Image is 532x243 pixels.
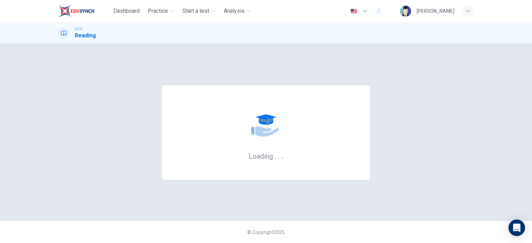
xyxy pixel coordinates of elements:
span: © Copyright 2025 [247,230,285,235]
button: Dashboard [110,5,142,17]
img: EduSynch logo [58,4,95,18]
img: Profile picture [400,6,411,17]
h6: . [281,150,283,161]
span: Start a test [183,7,209,15]
a: EduSynch logo [58,4,110,18]
span: CEFR [75,27,82,31]
button: Analysis [221,5,254,17]
div: Open Intercom Messenger [508,219,525,236]
h6: . [274,150,276,161]
img: en [349,9,358,14]
span: Practice [148,7,168,15]
button: Practice [145,5,177,17]
span: Dashboard [113,7,140,15]
h6: . [277,150,280,161]
span: Analysis [224,7,245,15]
h6: Loading [249,151,283,160]
button: Start a test [180,5,218,17]
h1: Reading [75,31,96,40]
div: [PERSON_NAME] [417,7,454,15]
